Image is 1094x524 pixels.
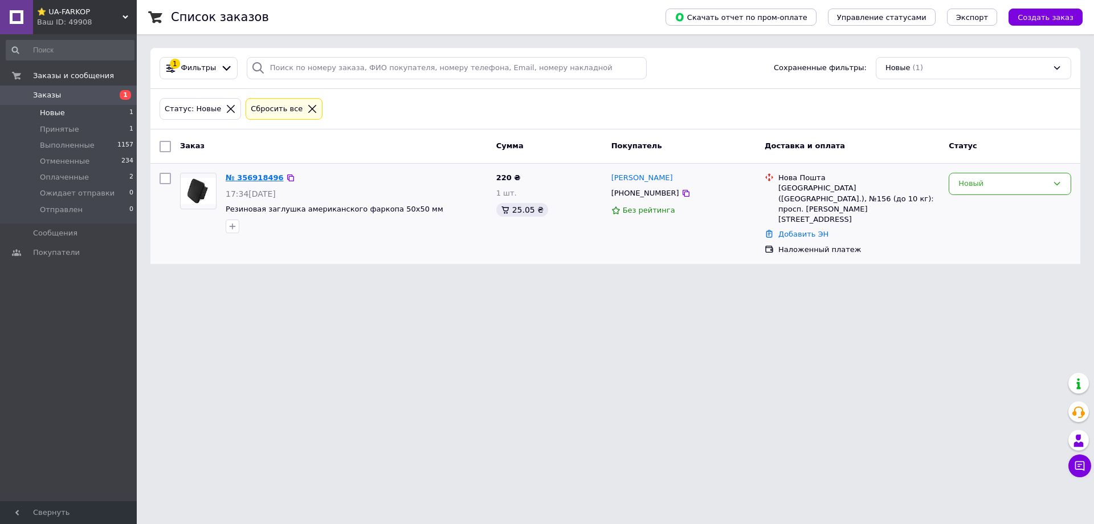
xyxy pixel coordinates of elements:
span: Отмененные [40,156,89,166]
span: 1 [120,90,131,100]
div: Статус: Новые [162,103,223,115]
a: [PERSON_NAME] [611,173,673,184]
span: Новые [885,63,911,74]
span: Ожидает отправки [40,188,115,198]
span: Заказы [33,90,61,100]
a: Фото товару [180,173,217,209]
span: Статус [949,141,977,150]
input: Поиск по номеру заказа, ФИО покупателя, номеру телефона, Email, номеру накладной [247,57,647,79]
span: 0 [129,205,133,215]
button: Экспорт [947,9,997,26]
span: Новые [40,108,65,118]
span: 220 ₴ [496,173,521,182]
input: Поиск [6,40,134,60]
span: Выполненные [40,140,95,151]
span: 1 шт. [496,189,517,197]
span: Принятые [40,124,79,135]
a: Добавить ЭН [778,230,828,238]
span: 1 [129,124,133,135]
span: Без рейтинга [623,206,675,214]
div: Нова Пошта [778,173,940,183]
span: Оплаченные [40,172,89,182]
span: Покупатель [611,141,662,150]
div: Наложенный платеж [778,245,940,255]
span: ⭐️ UA-FARKOP [37,7,123,17]
span: Сохраненные фильтры: [774,63,867,74]
span: Фильтры [181,63,217,74]
span: 234 [121,156,133,166]
button: Скачать отчет по пром-оплате [666,9,817,26]
button: Создать заказ [1009,9,1083,26]
button: Управление статусами [828,9,936,26]
div: Сбросить все [248,103,305,115]
span: Сумма [496,141,524,150]
span: 2 [129,172,133,182]
span: Сообщения [33,228,77,238]
span: Доставка и оплата [765,141,845,150]
a: № 356918496 [226,173,284,182]
img: Фото товару [181,178,216,205]
div: Ваш ID: 49908 [37,17,137,27]
span: Скачать отчет по пром-оплате [675,12,807,22]
div: 25.05 ₴ [496,203,548,217]
span: 1157 [117,140,133,151]
h1: Список заказов [171,10,269,24]
span: Управление статусами [837,13,926,22]
a: Создать заказ [997,13,1083,21]
div: [GEOGRAPHIC_DATA] ([GEOGRAPHIC_DATA].), №156 (до 10 кг): просп. [PERSON_NAME][STREET_ADDRESS] [778,183,940,225]
span: Создать заказ [1018,13,1073,22]
span: Покупатели [33,247,80,258]
span: Экспорт [956,13,988,22]
span: 17:34[DATE] [226,189,276,198]
a: Резиновая заглушка американского фаркопа 50x50 мм [226,205,443,213]
div: Новый [958,178,1048,190]
span: Отправлен [40,205,83,215]
span: (1) [913,63,923,72]
div: 1 [170,59,180,69]
span: 0 [129,188,133,198]
span: Заказы и сообщения [33,71,114,81]
span: 1 [129,108,133,118]
span: Заказ [180,141,205,150]
button: Чат с покупателем [1068,454,1091,477]
div: [PHONE_NUMBER] [609,186,681,201]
